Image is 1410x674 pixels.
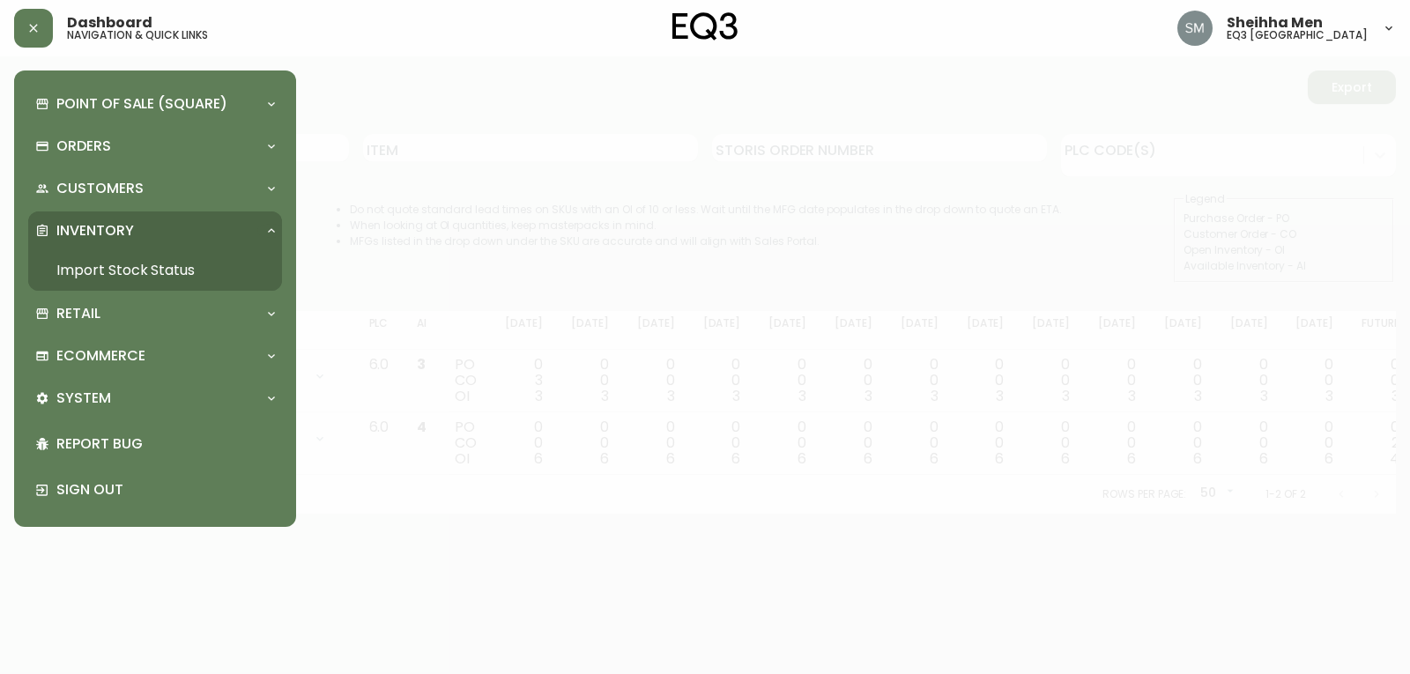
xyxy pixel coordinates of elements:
[67,16,152,30] span: Dashboard
[28,467,282,513] div: Sign Out
[56,137,111,156] p: Orders
[1227,30,1368,41] h5: eq3 [GEOGRAPHIC_DATA]
[56,304,100,323] p: Retail
[56,434,275,454] p: Report Bug
[28,211,282,250] div: Inventory
[56,346,145,366] p: Ecommerce
[1177,11,1213,46] img: cfa6f7b0e1fd34ea0d7b164297c1067f
[56,179,144,198] p: Customers
[28,379,282,418] div: System
[28,250,282,291] a: Import Stock Status
[56,94,227,114] p: Point of Sale (Square)
[56,221,134,241] p: Inventory
[28,294,282,333] div: Retail
[1227,16,1323,30] span: Sheihha Men
[28,337,282,375] div: Ecommerce
[67,30,208,41] h5: navigation & quick links
[28,127,282,166] div: Orders
[672,12,738,41] img: logo
[56,480,275,500] p: Sign Out
[28,169,282,208] div: Customers
[28,85,282,123] div: Point of Sale (Square)
[56,389,111,408] p: System
[28,421,282,467] div: Report Bug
